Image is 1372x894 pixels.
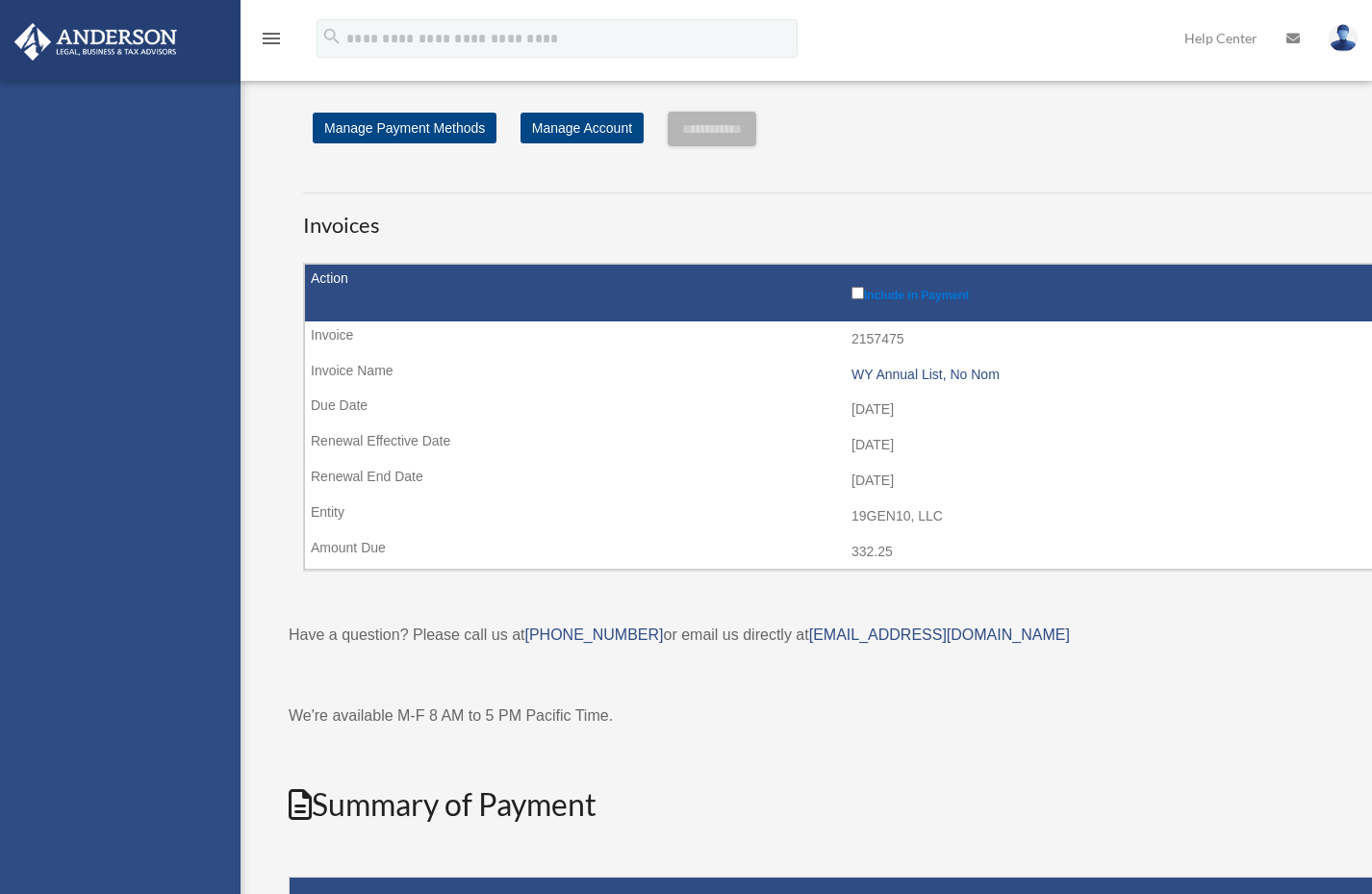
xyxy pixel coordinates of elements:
[524,626,663,643] a: [PHONE_NUMBER]
[321,26,343,47] i: search
[313,113,496,143] a: Manage Payment Methods
[809,626,1070,643] a: [EMAIL_ADDRESS][DOMAIN_NAME]
[1329,24,1358,52] img: User Pic
[260,34,283,50] a: menu
[851,287,864,299] input: Include in Payment
[260,27,283,50] i: menu
[521,113,644,143] a: Manage Account
[9,23,183,61] img: Anderson Advisors Platinum Portal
